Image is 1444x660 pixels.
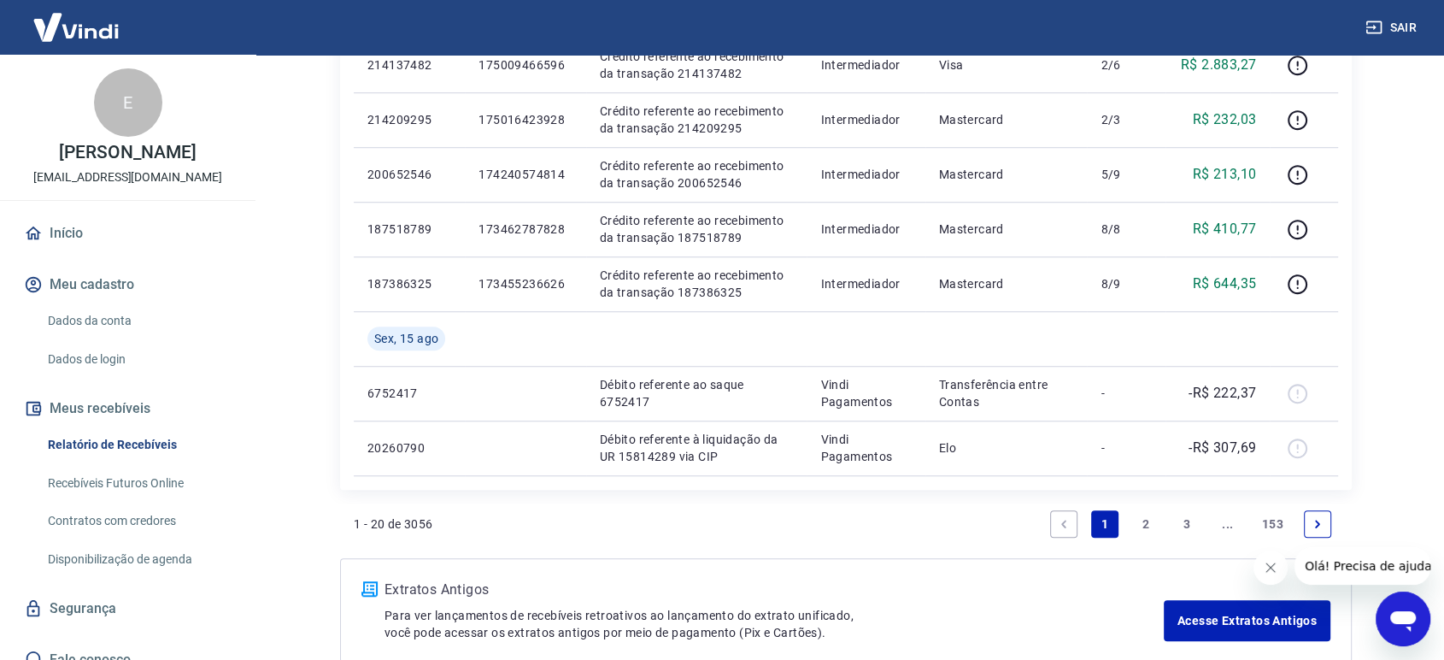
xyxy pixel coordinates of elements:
p: R$ 644,35 [1193,274,1257,294]
p: Crédito referente ao recebimento da transação 187386325 [600,267,794,301]
p: 173455236626 [478,275,572,292]
p: Intermediador [820,275,911,292]
a: Acesse Extratos Antigos [1164,600,1330,641]
p: Vindi Pagamentos [820,431,911,465]
p: 174240574814 [478,166,572,183]
a: Dados da conta [41,303,235,339]
p: Vindi Pagamentos [820,376,911,410]
a: Disponibilização de agenda [41,542,235,577]
p: Mastercard [939,275,1074,292]
p: 187386325 [367,275,451,292]
p: Mastercard [939,221,1074,238]
p: Crédito referente ao recebimento da transação 187518789 [600,212,794,246]
a: Relatório de Recebíveis [41,427,235,463]
p: Crédito referente ao recebimento da transação 214137482 [600,48,794,82]
p: 5/9 [1101,166,1151,183]
p: Extratos Antigos [384,580,1164,600]
a: Page 3 [1173,510,1200,538]
a: Recebíveis Futuros Online [41,466,235,501]
p: 20260790 [367,439,451,457]
p: -R$ 307,69 [1189,438,1256,458]
ul: Pagination [1043,504,1338,545]
p: Elo [939,439,1074,457]
p: Intermediador [820,166,911,183]
p: Intermediador [820,221,911,238]
p: Mastercard [939,166,1074,183]
iframe: Mensagem da empresa [1294,547,1430,585]
a: Segurança [21,590,235,628]
p: Para ver lançamentos de recebíveis retroativos ao lançamento do extrato unificado, você pode aces... [384,607,1164,641]
p: Mastercard [939,111,1074,128]
p: 1 - 20 de 3056 [354,516,433,533]
p: 2/6 [1101,56,1151,74]
p: 173462787828 [478,221,572,238]
p: [EMAIL_ADDRESS][DOMAIN_NAME] [33,168,222,186]
a: Page 153 [1255,510,1290,538]
p: Crédito referente ao recebimento da transação 214209295 [600,103,794,137]
p: - [1101,439,1151,457]
p: R$ 232,03 [1193,109,1257,130]
p: Visa [939,56,1074,74]
a: Dados de login [41,342,235,377]
iframe: Botão para abrir a janela de mensagens [1376,592,1430,646]
p: Intermediador [820,56,911,74]
p: Débito referente à liquidação da UR 15814289 via CIP [600,431,794,465]
p: R$ 2.883,27 [1181,55,1256,75]
button: Sair [1362,12,1423,44]
span: Sex, 15 ago [374,330,438,347]
p: [PERSON_NAME] [59,144,196,162]
p: Débito referente ao saque 6752417 [600,376,794,410]
p: 175016423928 [478,111,572,128]
p: Crédito referente ao recebimento da transação 200652546 [600,157,794,192]
p: R$ 410,77 [1193,219,1257,239]
p: - [1101,385,1151,402]
a: Início [21,215,235,252]
p: 175009466596 [478,56,572,74]
button: Meu cadastro [21,266,235,303]
a: Jump forward [1214,510,1241,538]
div: E [94,68,162,137]
p: 8/8 [1101,221,1151,238]
a: Previous page [1050,510,1077,538]
img: Vindi [21,1,132,53]
p: 214137482 [367,56,451,74]
p: -R$ 222,37 [1189,383,1256,404]
img: ícone [361,581,378,597]
a: Next page [1304,510,1331,538]
iframe: Fechar mensagem [1253,551,1288,585]
p: 8/9 [1101,275,1151,292]
p: 2/3 [1101,111,1151,128]
p: 187518789 [367,221,451,238]
a: Page 1 is your current page [1091,510,1118,538]
p: Transferência entre Contas [939,376,1074,410]
p: 214209295 [367,111,451,128]
p: R$ 213,10 [1193,164,1257,185]
span: Olá! Precisa de ajuda? [10,12,144,26]
p: Intermediador [820,111,911,128]
p: 6752417 [367,385,451,402]
button: Meus recebíveis [21,390,235,427]
a: Page 2 [1132,510,1159,538]
p: 200652546 [367,166,451,183]
a: Contratos com credores [41,504,235,539]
